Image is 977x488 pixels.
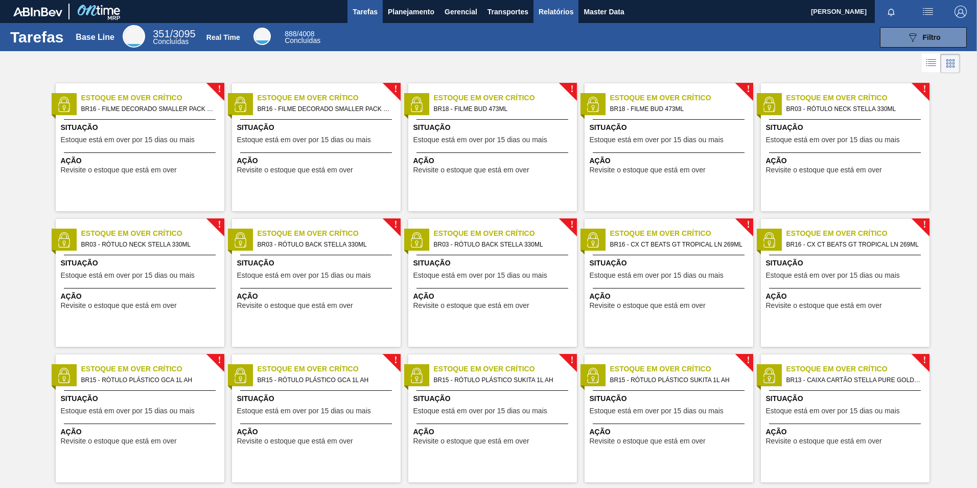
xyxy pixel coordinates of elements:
span: BR15 - RÓTULO PLÁSTICO GCA 1L AH [81,374,216,386]
span: Situação [766,258,927,269]
span: Ação [237,427,398,437]
span: Estoque em Over Crítico [81,93,224,103]
span: Revisite o estoque que está em over [237,302,353,309]
span: 351 [153,28,170,39]
span: BR03 - RÓTULO NECK STELLA 330ML [786,103,921,115]
span: ! [394,357,397,364]
span: Situação [61,393,222,404]
span: ! [394,85,397,93]
span: / 4008 [285,30,314,38]
img: status [585,368,600,383]
button: Filtro [880,27,967,48]
span: Estoque está em over por 15 dias ou mais [766,272,900,279]
span: BR03 - RÓTULO BACK STELLA 330ML [258,239,392,250]
span: Gerencial [445,6,477,18]
span: Situação [237,393,398,404]
span: Ação [61,291,222,302]
span: Revisite o estoque que está em over [61,166,177,174]
img: status [56,232,72,248]
span: Situação [413,393,574,404]
span: Master Data [584,6,624,18]
span: Estoque em Over Crítico [434,93,577,103]
span: Estoque está em over por 15 dias ou mais [237,272,371,279]
span: Revisite o estoque que está em over [590,302,706,309]
span: Situação [766,122,927,133]
div: Real Time [285,31,320,44]
span: Revisite o estoque que está em over [766,166,882,174]
span: Estoque em Over Crítico [610,93,753,103]
h1: Tarefas [10,31,64,43]
span: BR15 - RÓTULO PLÁSTICO SUKITA 1L AH [434,374,569,386]
div: Base Line [76,33,114,42]
img: TNhmsLtSVTkK8tSr43FrP2fwEKptu5GPRR3wAAAABJRU5ErkJggg== [13,7,62,16]
img: status [409,97,424,112]
span: Estoque está em over por 15 dias ou mais [413,136,547,144]
span: Ação [766,427,927,437]
span: Estoque está em over por 15 dias ou mais [237,407,371,415]
span: Situação [413,258,574,269]
span: ! [218,357,221,364]
img: status [761,97,777,112]
img: userActions [922,6,934,18]
span: Concluídas [153,37,189,46]
span: / 3095 [153,28,195,39]
div: Base Line [123,25,145,48]
span: Situação [61,258,222,269]
img: status [409,232,424,248]
button: Notificações [875,5,908,19]
span: Estoque em Over Crítico [81,364,224,374]
span: Estoque em Over Crítico [258,93,401,103]
span: Situação [590,122,751,133]
span: Estoque em Over Crítico [434,364,577,374]
span: Estoque está em over por 15 dias ou mais [237,136,371,144]
span: Estoque em Over Crítico [786,228,929,239]
span: Ação [61,427,222,437]
img: status [585,232,600,248]
span: Situação [590,258,751,269]
span: Estoque em Over Crítico [786,93,929,103]
span: Estoque em Over Crítico [610,364,753,374]
span: Ação [237,156,398,166]
span: Estoque em Over Crítico [434,228,577,239]
span: Estoque em Over Crítico [258,228,401,239]
span: Ação [590,156,751,166]
span: BR15 - RÓTULO PLÁSTICO SUKITA 1L AH [610,374,745,386]
img: status [56,97,72,112]
span: BR16 - CX CT BEATS GT TROPICAL LN 269ML [786,239,921,250]
span: ! [570,85,573,93]
span: BR13 - CAIXA CARTÃO STELLA PURE GOLD 269ML [786,374,921,386]
span: Estoque está em over por 15 dias ou mais [590,272,724,279]
span: Revisite o estoque que está em over [413,302,529,309]
span: Situação [237,258,398,269]
span: Estoque está em over por 15 dias ou mais [590,407,724,415]
span: Estoque está em over por 15 dias ou mais [766,407,900,415]
img: status [761,232,777,248]
span: Revisite o estoque que está em over [590,437,706,445]
span: ! [923,357,926,364]
span: BR03 - RÓTULO BACK STELLA 330ML [434,239,569,250]
span: BR18 - FILME BUD 473ML [610,103,745,115]
span: BR16 - FILME DECORADO SMALLER PACK 269ML [81,103,216,115]
span: ! [747,221,750,229]
span: Estoque está em over por 15 dias ou mais [61,136,195,144]
span: Revisite o estoque que está em over [766,302,882,309]
img: status [409,368,424,383]
span: Situação [590,393,751,404]
span: Ação [590,291,751,302]
span: ! [218,221,221,229]
span: ! [747,357,750,364]
span: ! [747,85,750,93]
span: Revisite o estoque que está em over [61,302,177,309]
span: Ação [413,291,574,302]
span: Situação [413,122,574,133]
span: BR16 - CX CT BEATS GT TROPICAL LN 269ML [610,239,745,250]
span: ! [218,85,221,93]
span: Situação [237,122,398,133]
span: ! [570,357,573,364]
img: status [232,368,248,383]
span: Ação [61,156,222,166]
span: Ação [237,291,398,302]
span: Revisite o estoque que está em over [61,437,177,445]
span: Estoque em Over Crítico [81,228,224,239]
span: Estoque em Over Crítico [786,364,929,374]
